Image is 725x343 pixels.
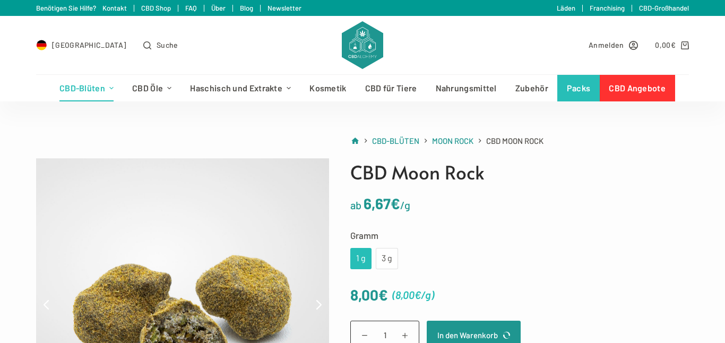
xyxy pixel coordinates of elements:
span: € [378,286,388,304]
a: Franchising [590,4,625,12]
a: Anmelden [589,39,638,51]
a: CBD Öle [123,75,181,101]
a: Moon Rock [432,134,473,148]
span: CBD Moon Rock [486,134,543,148]
bdi: 0,00 [655,40,676,49]
div: 3 g [382,252,392,265]
span: Anmelden [589,39,624,51]
a: Blog [240,4,253,12]
a: Nahrungsmittel [426,75,506,101]
span: ab [350,199,361,211]
a: Select Country [36,39,126,51]
div: 1 g [357,252,365,265]
a: CBD-Blüten [50,75,123,101]
a: Benötigen Sie Hilfe? Kontakt [36,4,127,12]
span: € [391,194,400,212]
button: Open search form [143,39,178,51]
span: Moon Rock [432,136,473,145]
a: CBD-Großhandel [639,4,689,12]
span: € [671,40,676,49]
a: Kosmetik [300,75,356,101]
a: CBD für Tiere [356,75,426,101]
a: CBD Shop [141,4,171,12]
span: € [415,288,421,301]
a: Shopping cart [655,39,688,51]
span: /g [400,199,410,211]
bdi: 8,00 [350,286,388,304]
a: CBD Angebote [600,75,675,101]
span: Suche [157,39,178,51]
a: Packs [557,75,600,101]
img: DE Flag [36,40,47,50]
bdi: 8,00 [395,288,421,301]
img: CBD Alchemy [342,21,383,69]
a: Zubehör [506,75,557,101]
h1: CBD Moon Rock [350,158,688,186]
span: [GEOGRAPHIC_DATA] [52,39,126,51]
span: CBD-Blüten [372,136,419,145]
a: Über [211,4,226,12]
label: Gramm [350,228,688,243]
span: ( ) [392,286,434,304]
a: Newsletter [267,4,301,12]
bdi: 6,67 [364,194,400,212]
nav: Header-Menü [50,75,675,101]
span: /g [421,288,431,301]
a: Läden [557,4,575,12]
a: CBD-Blüten [372,134,419,148]
a: FAQ [185,4,197,12]
a: Haschisch und Extrakte [181,75,300,101]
